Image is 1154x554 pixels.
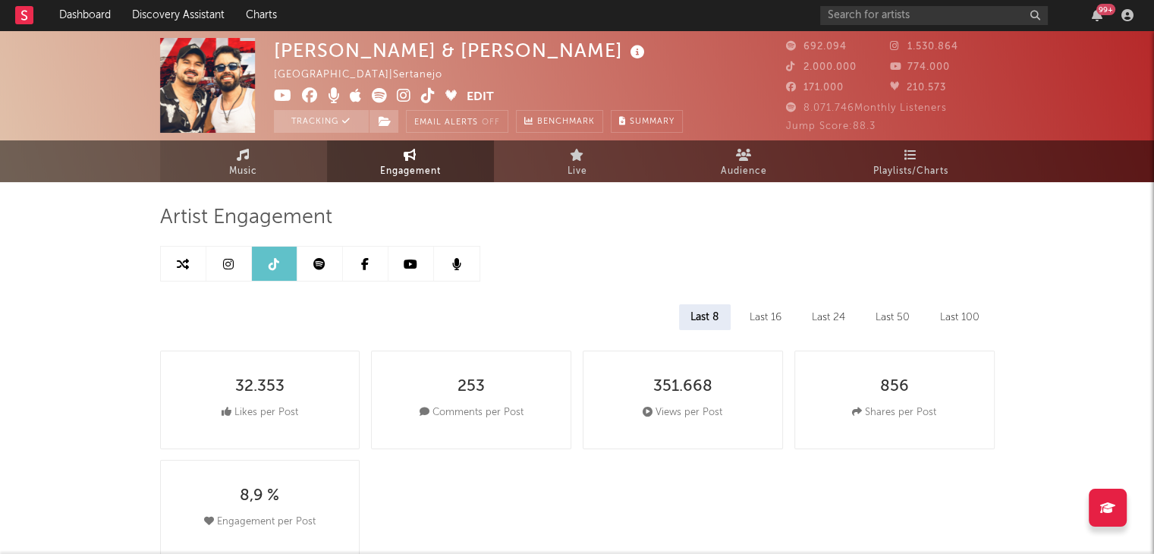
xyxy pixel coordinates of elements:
[274,38,649,63] div: [PERSON_NAME] & [PERSON_NAME]
[890,83,946,93] span: 210.573
[786,83,844,93] span: 171.000
[786,62,857,72] span: 2.000.000
[458,378,485,396] div: 253
[229,162,257,181] span: Music
[630,118,674,126] span: Summary
[929,304,991,330] div: Last 100
[380,162,441,181] span: Engagement
[327,140,494,182] a: Engagement
[880,378,909,396] div: 856
[516,110,603,133] a: Benchmark
[679,304,731,330] div: Last 8
[721,162,767,181] span: Audience
[222,404,298,422] div: Likes per Post
[240,487,279,505] div: 8,9 %
[890,42,958,52] span: 1.530.864
[786,42,847,52] span: 692.094
[890,62,950,72] span: 774.000
[467,88,494,107] button: Edit
[661,140,828,182] a: Audience
[160,209,332,227] span: Artist Engagement
[828,140,995,182] a: Playlists/Charts
[1092,9,1102,21] button: 99+
[482,118,500,127] em: Off
[274,66,460,84] div: [GEOGRAPHIC_DATA] | Sertanejo
[204,513,316,531] div: Engagement per Post
[653,378,712,396] div: 351.668
[406,110,508,133] button: Email AlertsOff
[643,404,722,422] div: Views per Post
[494,140,661,182] a: Live
[160,140,327,182] a: Music
[786,103,947,113] span: 8.071.746 Monthly Listeners
[420,404,524,422] div: Comments per Post
[611,110,683,133] button: Summary
[873,162,948,181] span: Playlists/Charts
[800,304,857,330] div: Last 24
[568,162,587,181] span: Live
[235,378,285,396] div: 32.353
[738,304,793,330] div: Last 16
[1096,4,1115,15] div: 99 +
[274,110,369,133] button: Tracking
[864,304,921,330] div: Last 50
[820,6,1048,25] input: Search for artists
[537,113,595,131] span: Benchmark
[786,121,876,131] span: Jump Score: 88.3
[852,404,936,422] div: Shares per Post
